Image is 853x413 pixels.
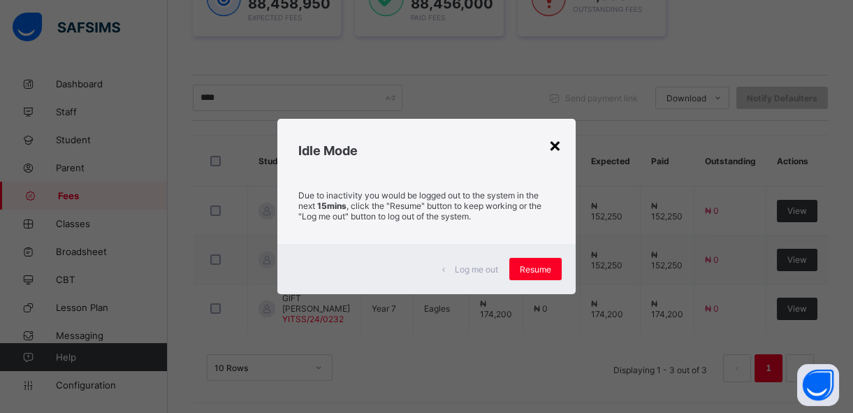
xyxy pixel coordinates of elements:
[298,143,555,158] h2: Idle Mode
[298,190,555,222] p: Due to inactivity you would be logged out to the system in the next , click the "Resume" button t...
[520,264,551,275] span: Resume
[797,364,839,406] button: Open asap
[455,264,498,275] span: Log me out
[317,201,347,211] strong: 15mins
[548,133,562,157] div: ×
